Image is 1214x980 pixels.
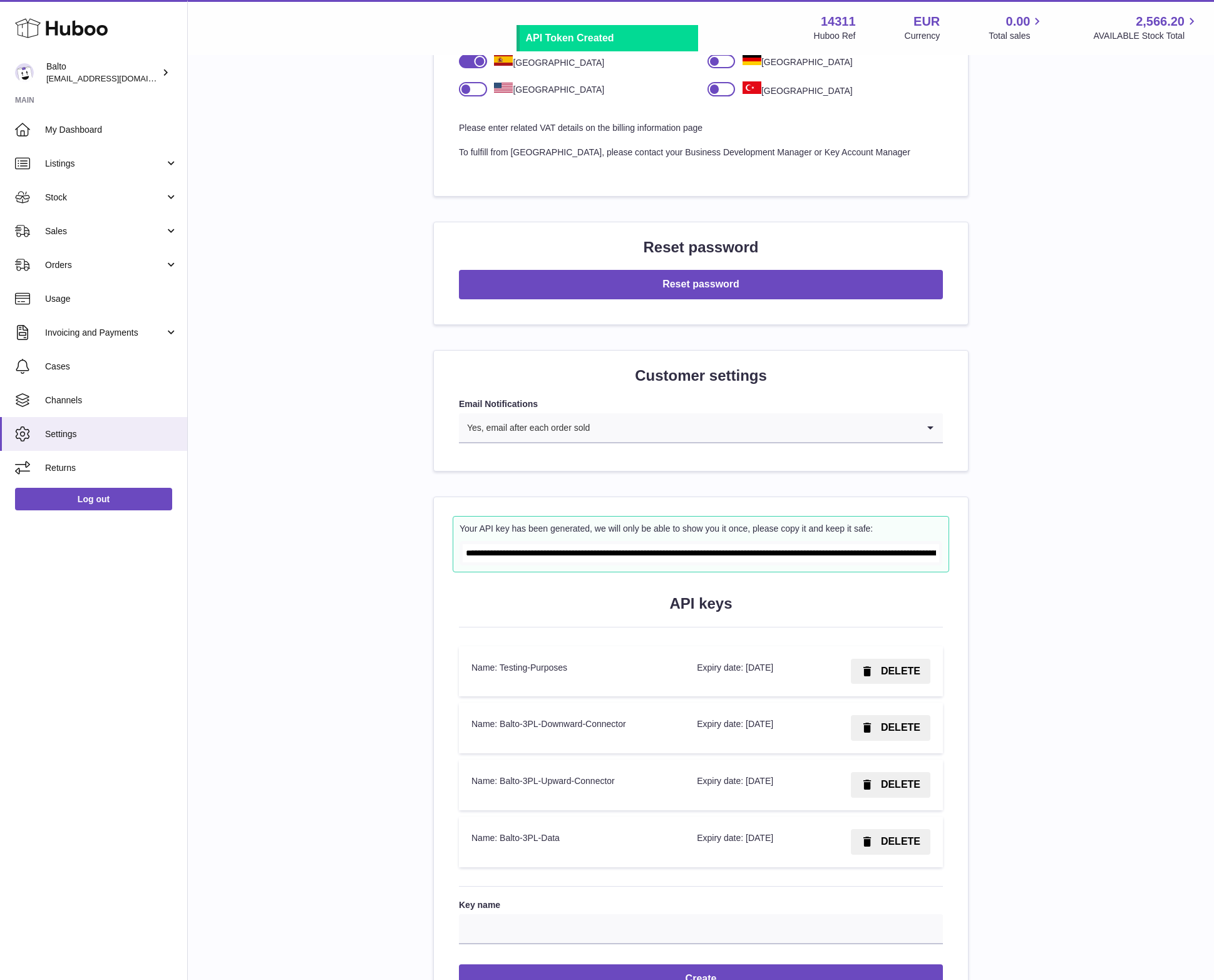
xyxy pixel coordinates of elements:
h2: Customer settings [459,366,943,386]
a: Reset password [459,279,943,289]
div: [GEOGRAPHIC_DATA] [487,53,604,69]
label: Email Notifications [459,398,943,410]
div: Huboo Ref [814,30,856,42]
td: Expiry date: [DATE] [684,760,811,810]
div: Balto [46,61,159,85]
td: Name: Testing-Purposes [459,646,684,697]
td: Expiry date: [DATE] [684,646,811,697]
img: DE [743,54,761,65]
td: Name: Balto-3PL-Data [459,817,684,867]
span: Settings [45,428,178,440]
div: Search for option [459,413,943,443]
span: My Dashboard [45,124,178,136]
span: Orders [45,259,165,271]
img: TR [743,81,761,94]
td: Expiry date: [DATE] [684,817,811,867]
span: Stock [45,192,165,204]
span: Returns [45,462,178,474]
a: 2,566.20 AVAILABLE Stock Total [1093,13,1199,42]
span: Listings [45,158,165,170]
span: Usage [45,293,178,305]
div: Your API key has been generated, we will only be able to show you it once, please copy it and kee... [460,523,942,535]
button: DELETE [851,659,930,684]
div: [GEOGRAPHIC_DATA] [487,83,604,96]
label: Key name [459,899,943,911]
span: Total sales [989,30,1044,42]
strong: EUR [913,13,940,30]
button: DELETE [851,715,930,741]
button: DELETE [851,772,930,798]
img: calexander@softion.consulting [15,63,34,82]
div: Currency [905,30,940,42]
td: Expiry date: [DATE] [684,703,811,753]
span: Invoicing and Payments [45,327,165,339]
td: Name: Balto-3PL-Upward-Connector [459,760,684,810]
h2: API keys [459,594,943,614]
strong: 14311 [821,13,856,30]
span: 0.00 [1006,13,1031,30]
span: DELETE [881,666,920,676]
span: Sales [45,225,165,237]
span: Cases [45,361,178,373]
div: [GEOGRAPHIC_DATA] [735,54,852,68]
span: 2,566.20 [1136,13,1185,30]
h2: Reset password [459,237,943,257]
img: ES [494,53,513,66]
span: Channels [45,395,178,406]
td: Name: Balto-3PL-Downward-Connector [459,703,684,753]
button: Reset password [459,270,943,299]
span: DELETE [881,836,920,847]
a: 0.00 Total sales [989,13,1044,42]
p: To fulfill from [GEOGRAPHIC_DATA], please contact your Business Development Manager or Key Accoun... [459,147,943,158]
span: Yes, email after each order sold [459,413,590,442]
a: Log out [15,488,172,510]
div: [GEOGRAPHIC_DATA] [735,81,852,97]
div: API Token Created [526,31,692,45]
span: DELETE [881,779,920,790]
button: DELETE [851,829,930,855]
p: Please enter related VAT details on the billing information page [459,122,943,134]
span: DELETE [881,722,920,733]
img: US [494,83,513,93]
input: Search for option [590,413,918,442]
span: [EMAIL_ADDRESS][DOMAIN_NAME] [46,73,184,83]
span: AVAILABLE Stock Total [1093,30,1199,42]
